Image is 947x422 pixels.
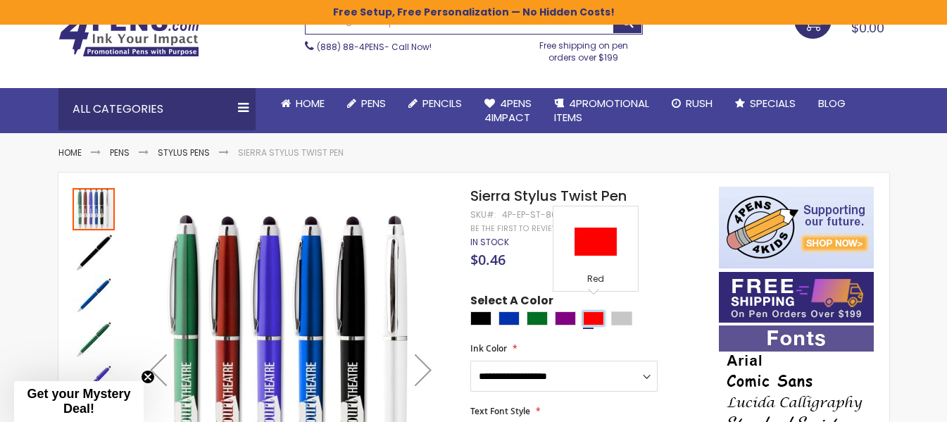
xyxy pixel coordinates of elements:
[470,405,530,417] span: Text Font Style
[73,274,116,318] div: Sierra Stylus Twist Pen
[141,370,155,384] button: Close teaser
[484,96,532,125] span: 4Pens 4impact
[473,88,543,134] a: 4Pens4impact
[470,186,627,206] span: Sierra Stylus Twist Pen
[470,311,491,325] div: Black
[554,96,649,125] span: 4PROMOTIONAL ITEMS
[611,311,632,325] div: Silver
[336,88,397,119] a: Pens
[527,311,548,325] div: Green
[238,147,344,159] li: Sierra Stylus Twist Pen
[750,96,796,111] span: Specials
[719,187,874,268] img: 4pens 4 kids
[502,209,557,221] div: 4P-EP-ST-80
[470,342,507,354] span: Ink Color
[361,96,386,111] span: Pens
[158,147,210,159] a: Stylus Pens
[317,41,384,53] a: (888) 88-4PENS
[807,88,857,119] a: Blog
[73,232,115,274] img: Sierra Stylus Twist Pen
[73,275,115,318] img: Sierra Stylus Twist Pen
[498,311,520,325] div: Blue
[470,236,509,248] span: In stock
[525,35,643,63] div: Free shipping on pen orders over $199
[73,318,116,361] div: Sierra Stylus Twist Pen
[296,96,325,111] span: Home
[851,19,884,37] span: $0.00
[58,88,256,130] div: All Categories
[470,293,553,312] span: Select A Color
[14,381,144,422] div: Get your Mystery Deal!Close teaser
[583,311,604,325] div: Red
[470,237,509,248] div: Availability
[73,187,116,230] div: Sierra Stylus Twist Pen
[719,272,874,323] img: Free shipping on orders over $199
[110,147,130,159] a: Pens
[58,12,199,57] img: 4Pens Custom Pens and Promotional Products
[73,319,115,361] img: Sierra Stylus Twist Pen
[73,230,116,274] div: Sierra Stylus Twist Pen
[73,363,115,405] img: Sierra Stylus Twist Pen
[555,311,576,325] div: Purple
[470,209,496,221] strong: SKU
[724,88,807,119] a: Specials
[470,250,506,269] span: $0.46
[686,96,713,111] span: Rush
[58,147,82,159] a: Home
[73,361,116,405] div: Sierra Stylus Twist Pen
[397,88,473,119] a: Pencils
[470,223,618,234] a: Be the first to review this product
[422,96,462,111] span: Pencils
[27,387,130,416] span: Get your Mystery Deal!
[818,96,846,111] span: Blog
[317,41,432,53] span: - Call Now!
[543,88,660,134] a: 4PROMOTIONALITEMS
[660,88,724,119] a: Rush
[270,88,336,119] a: Home
[557,273,634,287] div: Red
